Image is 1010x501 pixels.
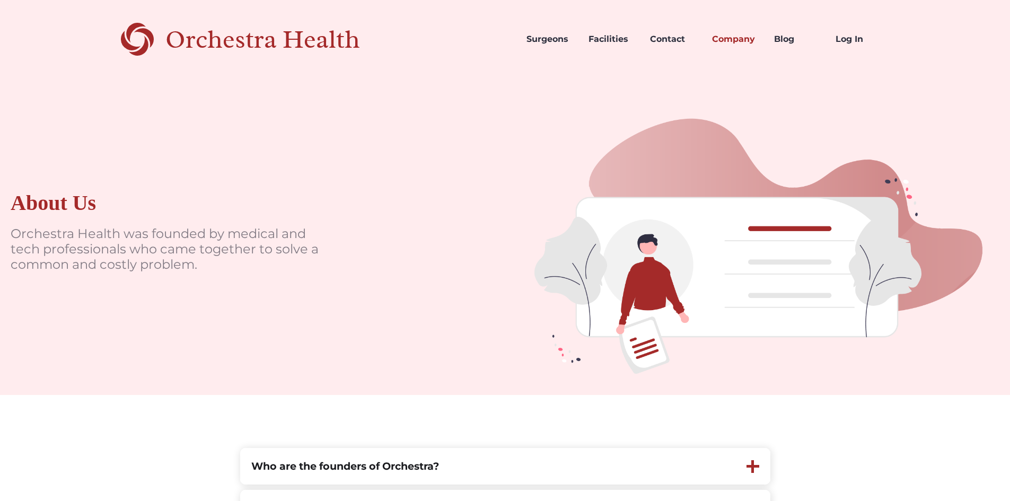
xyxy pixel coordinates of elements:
[121,21,397,57] a: home
[11,190,96,216] div: About Us
[704,21,766,57] a: Company
[251,460,439,472] strong: Who are the founders of Orchestra?
[165,29,397,50] div: Orchestra Health
[642,21,704,57] a: Contact
[580,21,642,57] a: Facilities
[11,226,329,272] p: Orchestra Health was founded by medical and tech professionals who came together to solve a commo...
[518,21,580,57] a: Surgeons
[827,21,889,57] a: Log In
[505,78,1010,395] img: doctors
[766,21,828,57] a: Blog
